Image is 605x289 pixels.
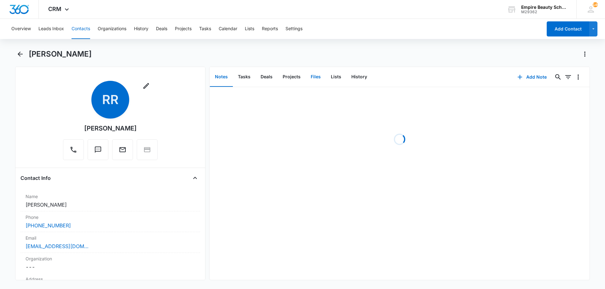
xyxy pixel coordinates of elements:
[84,124,137,133] div: [PERSON_NAME]
[48,6,61,12] span: CRM
[38,19,64,39] button: Leads Inbox
[285,19,302,39] button: Settings
[26,214,195,220] label: Phone
[573,72,583,82] button: Overflow Menu
[26,242,89,250] a: [EMAIL_ADDRESS][DOMAIN_NAME]
[521,10,567,14] div: account id
[175,19,192,39] button: Projects
[233,67,256,87] button: Tasks
[20,232,200,253] div: Email[EMAIL_ADDRESS][DOMAIN_NAME]
[29,49,92,59] h1: [PERSON_NAME]
[20,174,51,182] h4: Contact Info
[580,49,590,59] button: Actions
[63,139,84,160] button: Call
[306,67,326,87] button: Files
[199,19,211,39] button: Tasks
[210,67,233,87] button: Notes
[26,255,195,262] label: Organization
[26,235,195,241] label: Email
[547,21,589,36] button: Add Contact
[190,173,200,183] button: Close
[26,201,195,208] dd: [PERSON_NAME]
[245,19,254,39] button: Lists
[26,193,195,200] label: Name
[593,2,598,7] div: notifications count
[20,211,200,232] div: Phone[PHONE_NUMBER]
[11,19,31,39] button: Overview
[91,81,129,119] span: RR
[326,67,346,87] button: Lists
[553,72,563,82] button: Search...
[88,139,108,160] button: Text
[593,2,598,7] span: 146
[346,67,372,87] button: History
[521,5,567,10] div: account name
[563,72,573,82] button: Filters
[511,69,553,85] button: Add Note
[26,222,71,229] a: [PHONE_NUMBER]
[256,67,278,87] button: Deals
[20,253,200,273] div: Organization---
[15,49,25,59] button: Back
[156,19,167,39] button: Deals
[20,191,200,211] div: Name[PERSON_NAME]
[63,149,84,154] a: Call
[112,149,133,154] a: Email
[219,19,237,39] button: Calendar
[26,276,195,282] label: Address
[26,263,195,271] dd: ---
[98,19,126,39] button: Organizations
[278,67,306,87] button: Projects
[72,19,90,39] button: Contacts
[88,149,108,154] a: Text
[134,19,148,39] button: History
[262,19,278,39] button: Reports
[112,139,133,160] button: Email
